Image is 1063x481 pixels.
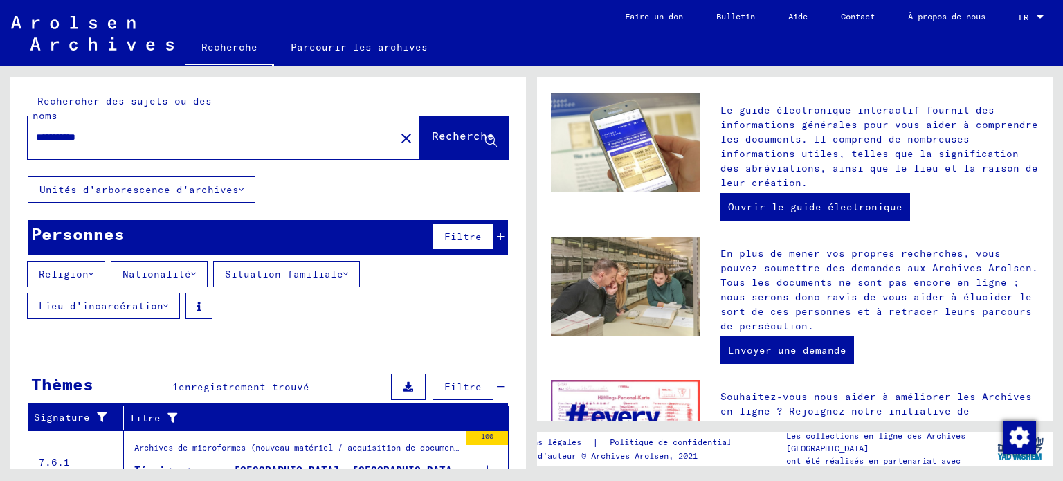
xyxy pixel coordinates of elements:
button: Lieu d'incarcération [27,293,180,319]
img: yv_logo.png [994,431,1046,466]
font: Situation familiale [225,268,343,280]
a: Mentions légales [504,435,592,450]
font: Aide [788,11,808,21]
font: 7.6.1 [39,456,70,469]
font: 100 [481,432,493,441]
font: Nationalité [122,268,191,280]
font: Le guide électronique interactif fournit des informations générales pour vous aider à comprendre ... [720,104,1038,189]
font: Droits d'auteur © Archives Arolsen, 2021 [504,451,698,461]
font: Unités d'arborescence d'archives [39,183,239,196]
font: | [592,436,599,448]
font: enregistrement trouvé [179,381,309,393]
img: Arolsen_neg.svg [11,16,174,51]
a: Ouvrir le guide électronique [720,193,910,221]
font: FR [1019,12,1028,22]
a: Recherche [185,30,274,66]
font: Religion [39,268,89,280]
font: Rechercher des sujets ou des noms [33,95,212,122]
button: Unités d'arborescence d'archives [28,176,255,203]
button: Recherche [420,116,509,159]
font: Titre [129,412,161,424]
font: Ouvrir le guide électronique [728,201,902,213]
button: Filtre [433,224,493,250]
a: Politique de confidentialité [599,435,763,450]
font: Lieu d'incarcération [39,300,163,312]
font: Contact [841,11,875,21]
font: Filtre [444,230,482,243]
button: Religion [27,261,105,287]
div: Titre [129,407,491,429]
font: ont été réalisés en partenariat avec [786,455,961,466]
font: À propos de nous [908,11,985,21]
img: Modifier le consentement [1003,421,1036,454]
a: Parcourir les archives [274,30,444,64]
button: Situation familiale [213,261,360,287]
img: inquiries.jpg [551,237,700,336]
mat-icon: close [398,130,415,147]
a: Envoyer une demande [720,336,854,364]
div: Signature [34,407,123,429]
button: Nationalité [111,261,208,287]
font: En plus de mener vos propres recherches, vous pouvez soumettre des demandes aux Archives Arolsen.... [720,247,1038,332]
font: Envoyer une demande [728,344,846,356]
font: Faire un don [625,11,683,21]
font: Mentions légales [504,437,581,447]
font: Bulletin [716,11,755,21]
font: 1 [172,381,179,393]
font: Recherche [432,129,494,143]
font: Parcourir les archives [291,41,428,53]
button: Clair [392,124,420,152]
font: Politique de confidentialité [610,437,746,447]
img: eguide.jpg [551,93,700,193]
font: Personnes [31,224,125,244]
button: Filtre [433,374,493,400]
font: Recherche [201,41,257,53]
font: Signature [34,411,90,424]
font: Filtre [444,381,482,393]
font: Thèmes [31,374,93,394]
